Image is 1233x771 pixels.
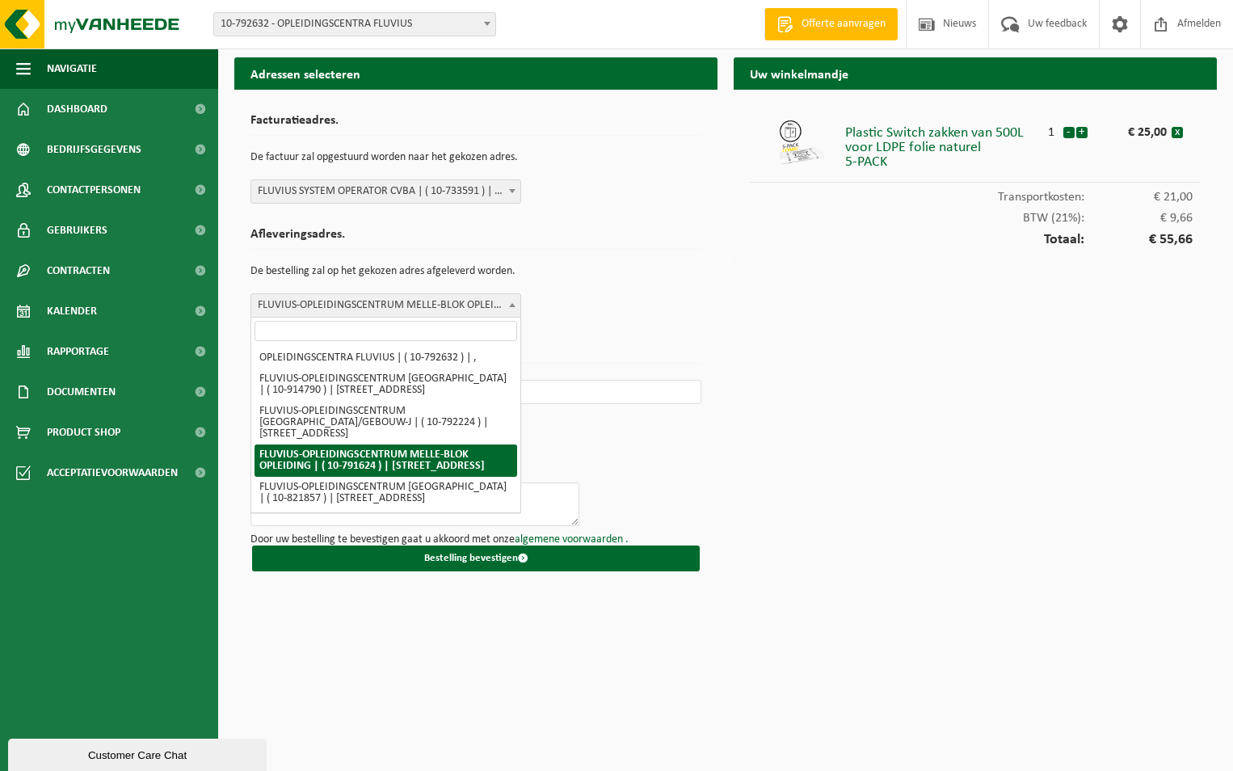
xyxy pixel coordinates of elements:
[255,369,517,401] li: FLUVIUS-OPLEIDINGSCENTRUM [GEOGRAPHIC_DATA] | ( 10-914790 ) | [STREET_ADDRESS]
[777,118,826,166] img: 01-999960
[255,348,517,369] li: OPLEIDINGSCENTRA FLUVIUS | ( 10-792632 ) | ,
[47,170,141,210] span: Contactpersonen
[47,291,97,331] span: Kalender
[47,48,97,89] span: Navigatie
[750,204,1201,225] div: BTW (21%):
[213,12,496,36] span: 10-792632 - OPLEIDINGSCENTRA FLUVIUS
[47,251,110,291] span: Contracten
[1105,118,1171,139] div: € 25,00
[1084,212,1193,225] span: € 9,66
[515,533,629,546] a: algemene voorwaarden .
[750,225,1201,247] div: Totaal:
[1041,118,1063,139] div: 1
[252,546,700,571] button: Bestelling bevestigen
[250,258,701,285] p: De bestelling zal op het gekozen adres afgeleverd worden.
[47,210,107,251] span: Gebruikers
[250,534,701,546] p: Door uw bestelling te bevestigen gaat u akkoord met onze
[1084,191,1193,204] span: € 21,00
[1063,127,1075,138] button: -
[1076,127,1088,138] button: +
[255,401,517,444] li: FLUVIUS-OPLEIDINGSCENTRUM [GEOGRAPHIC_DATA]/GEBOUW-J | ( 10-792224 ) | [STREET_ADDRESS]
[8,735,270,771] iframe: chat widget
[250,293,521,318] span: FLUVIUS-OPLEIDINGSCENTRUM MELLE-BLOK OPLEIDING | ( 10-791624 ) | BRUSSELSESTEENWEG 199, 9090 MELLE
[255,444,517,477] li: FLUVIUS-OPLEIDINGSCENTRUM MELLE-BLOK OPLEIDING | ( 10-791624 ) | [STREET_ADDRESS]
[251,180,520,203] span: FLUVIUS SYSTEM OPERATOR CVBA | ( 10-733591 ) | BRUSSELSESTEENWEG - 1STE VERDIEP 199 BLOK A, 9090 ...
[234,57,717,89] h2: Adressen selecteren
[797,16,890,32] span: Offerte aanvragen
[250,114,701,136] h2: Facturatieadres.
[47,331,109,372] span: Rapportage
[47,412,120,453] span: Product Shop
[1172,127,1183,138] button: x
[250,228,701,250] h2: Afleveringsadres.
[764,8,898,40] a: Offerte aanvragen
[250,179,521,204] span: FLUVIUS SYSTEM OPERATOR CVBA | ( 10-733591 ) | BRUSSELSESTEENWEG - 1STE VERDIEP 199 BLOK A, 9090 ...
[255,477,517,509] li: FLUVIUS-OPLEIDINGSCENTRUM [GEOGRAPHIC_DATA] | ( 10-821857 ) | [STREET_ADDRESS]
[1084,233,1193,247] span: € 55,66
[214,13,495,36] span: 10-792632 - OPLEIDINGSCENTRA FLUVIUS
[250,144,701,171] p: De factuur zal opgestuurd worden naar het gekozen adres.
[251,294,520,317] span: FLUVIUS-OPLEIDINGSCENTRUM MELLE-BLOK OPLEIDING | ( 10-791624 ) | BRUSSELSESTEENWEG 199, 9090 MELLE
[845,118,1041,170] div: Plastic Switch zakken van 500L voor LDPE folie naturel 5-PACK
[750,183,1201,204] div: Transportkosten:
[47,129,141,170] span: Bedrijfsgegevens
[47,89,107,129] span: Dashboard
[734,57,1217,89] h2: Uw winkelmandje
[47,453,178,493] span: Acceptatievoorwaarden
[47,372,116,412] span: Documenten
